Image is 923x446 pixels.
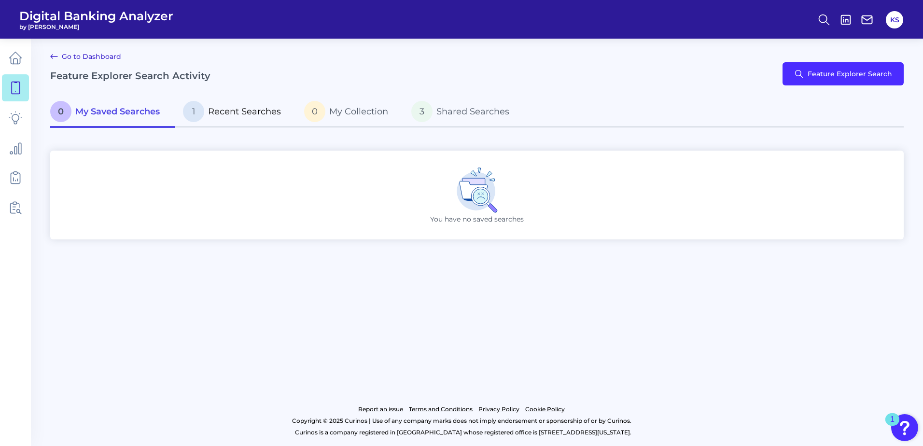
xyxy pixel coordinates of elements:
button: KS [886,11,903,28]
span: Shared Searches [436,106,509,117]
a: Terms and Conditions [409,404,473,415]
p: Curinos is a company registered in [GEOGRAPHIC_DATA] whose registered office is [STREET_ADDRESS][... [50,427,876,438]
a: 1Recent Searches [175,97,296,128]
span: Recent Searches [208,106,281,117]
button: Feature Explorer Search [783,62,904,85]
div: 1 [890,419,895,432]
span: by [PERSON_NAME] [19,23,173,30]
span: Feature Explorer Search [808,70,892,78]
a: Report an issue [358,404,403,415]
h2: Feature Explorer Search Activity [50,70,210,82]
span: 3 [411,101,433,122]
a: 0My Saved Searches [50,97,175,128]
span: 1 [183,101,204,122]
span: 0 [50,101,71,122]
span: Digital Banking Analyzer [19,9,173,23]
a: 0My Collection [296,97,404,128]
p: Copyright © 2025 Curinos | Use of any company marks does not imply endorsement or sponsorship of ... [47,415,876,427]
a: Cookie Policy [525,404,565,415]
button: Open Resource Center, 1 new notification [891,414,918,441]
span: My Collection [329,106,388,117]
a: 3Shared Searches [404,97,525,128]
div: You have no saved searches [50,151,904,239]
span: My Saved Searches [75,106,160,117]
a: Go to Dashboard [50,51,121,62]
span: 0 [304,101,325,122]
a: Privacy Policy [478,404,519,415]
